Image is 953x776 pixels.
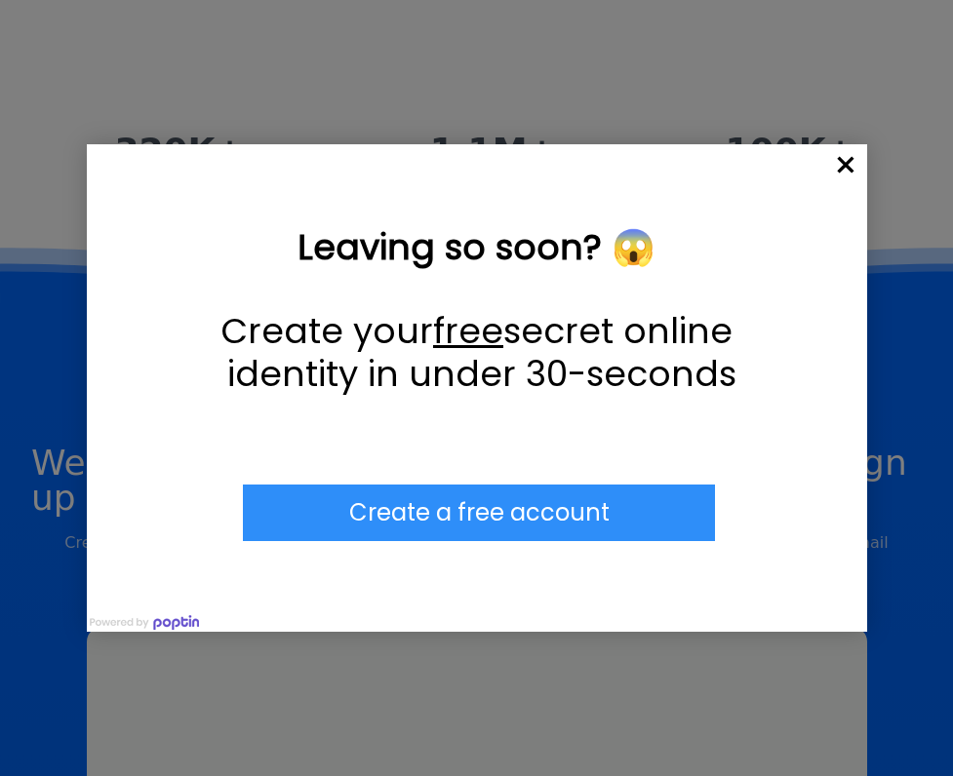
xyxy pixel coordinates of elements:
[824,144,867,187] div: Close popup
[184,226,770,394] div: Leaving so soon? 😱 Create your free secret online identity in under 30-seconds
[298,222,655,272] strong: Leaving so soon? 😱
[243,485,715,541] div: Submit
[824,144,867,187] span: ×
[87,612,202,632] img: Powered by poptin
[184,310,770,394] p: Create your secret online identity in under 30-seconds
[433,306,503,356] u: free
